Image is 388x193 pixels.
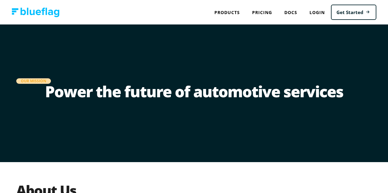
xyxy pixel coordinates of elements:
a: Login to Blue Flag application [303,6,331,19]
a: Get Started [331,5,376,20]
img: Blue Flag logo [12,8,60,17]
a: Docs [278,6,303,19]
h1: Power the future of automotive services [16,84,372,108]
div: Products [208,6,246,19]
a: Pricing [246,6,278,19]
div: Our Mission [16,78,51,84]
